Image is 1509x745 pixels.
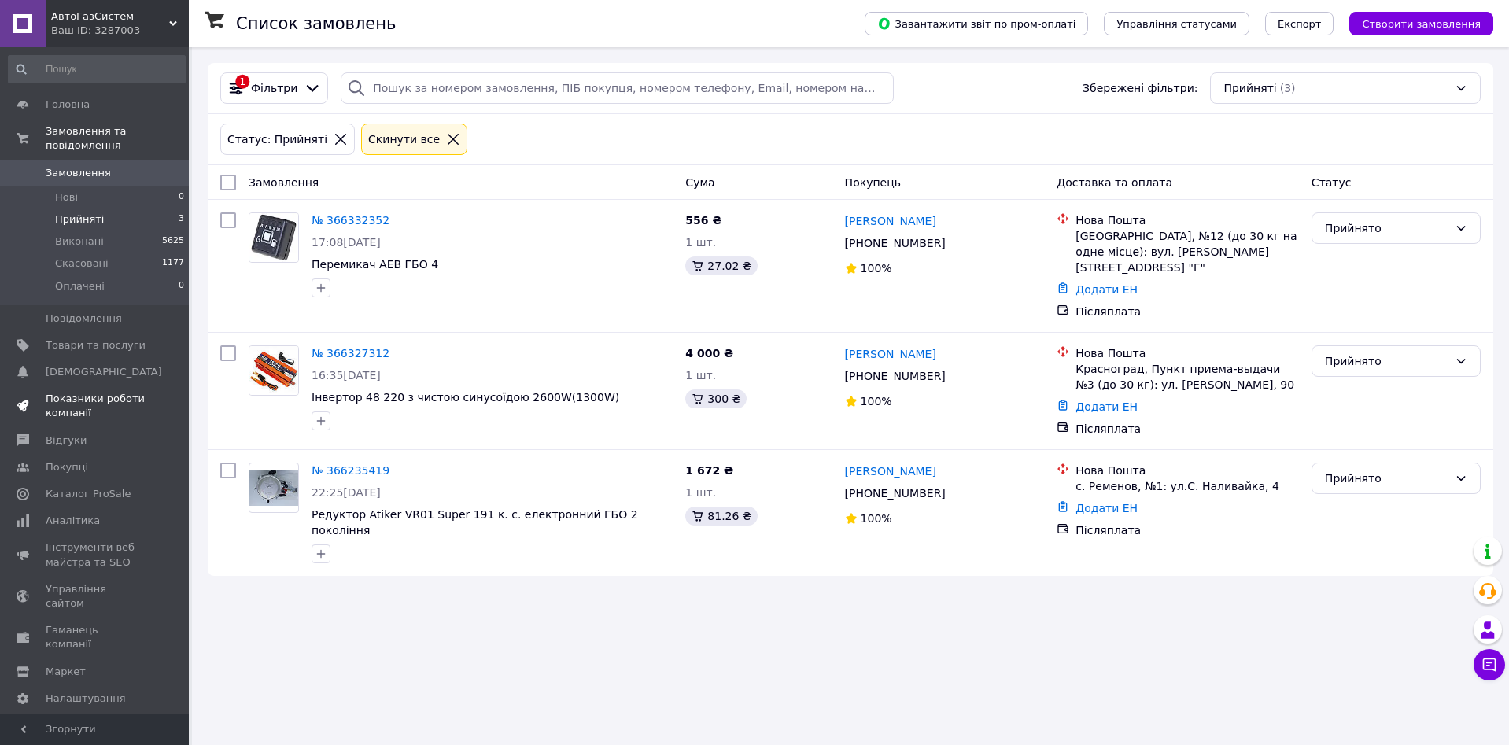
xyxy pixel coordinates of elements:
[46,433,87,448] span: Відгуки
[249,213,298,262] img: Фото товару
[46,166,111,180] span: Замовлення
[55,234,104,249] span: Виконані
[249,346,298,395] img: Фото товару
[1325,219,1448,237] div: Прийнято
[51,24,189,38] div: Ваш ID: 3287003
[1075,522,1299,538] div: Післяплата
[55,256,109,271] span: Скасовані
[46,665,86,679] span: Маркет
[46,392,146,420] span: Показники роботи компанії
[1075,304,1299,319] div: Післяплата
[1075,463,1299,478] div: Нова Пошта
[46,582,146,610] span: Управління сайтом
[1349,12,1493,35] button: Створити замовлення
[46,312,122,326] span: Повідомлення
[1075,400,1138,413] a: Додати ЕН
[685,464,733,477] span: 1 672 ₴
[685,369,716,382] span: 1 шт.
[55,190,78,205] span: Нові
[312,369,381,382] span: 16:35[DATE]
[685,236,716,249] span: 1 шт.
[55,279,105,293] span: Оплачені
[1104,12,1249,35] button: Управління статусами
[861,262,892,275] span: 100%
[1075,502,1138,514] a: Додати ЕН
[236,14,396,33] h1: Список замовлень
[845,346,936,362] a: [PERSON_NAME]
[1312,176,1352,189] span: Статус
[251,80,297,96] span: Фільтри
[46,514,100,528] span: Аналітика
[46,365,162,379] span: [DEMOGRAPHIC_DATA]
[312,486,381,499] span: 22:25[DATE]
[162,234,184,249] span: 5625
[845,213,936,229] a: [PERSON_NAME]
[46,124,189,153] span: Замовлення та повідомлення
[51,9,169,24] span: АвтоГазСистем
[312,214,389,227] a: № 366332352
[1116,18,1237,30] span: Управління статусами
[249,463,299,513] a: Фото товару
[1075,283,1138,296] a: Додати ЕН
[1474,649,1505,680] button: Чат з покупцем
[312,508,638,537] a: Редуктор Atiker VR01 Super 191 к. с. електронний ГБО 2 покоління
[861,512,892,525] span: 100%
[312,464,389,477] a: № 366235419
[46,98,90,112] span: Головна
[865,12,1088,35] button: Завантажити звіт по пром-оплаті
[365,131,443,148] div: Cкинути все
[685,256,757,275] div: 27.02 ₴
[1083,80,1197,96] span: Збережені фільтри:
[1075,345,1299,361] div: Нова Пошта
[312,236,381,249] span: 17:08[DATE]
[179,212,184,227] span: 3
[1075,421,1299,437] div: Післяплата
[312,258,438,271] a: Перемикач AEB ГБО 4
[685,214,721,227] span: 556 ₴
[224,131,330,148] div: Статус: Прийняті
[179,279,184,293] span: 0
[1075,212,1299,228] div: Нова Пошта
[845,463,936,479] a: [PERSON_NAME]
[249,345,299,396] a: Фото товару
[1223,80,1276,96] span: Прийняті
[1075,361,1299,393] div: Красноград, Пункт приема-выдачи №3 (до 30 кг): ул. [PERSON_NAME], 90
[1075,228,1299,275] div: [GEOGRAPHIC_DATA], №12 (до 30 кг на одне місце): вул. [PERSON_NAME][STREET_ADDRESS] "Г"
[1362,18,1481,30] span: Створити замовлення
[1057,176,1172,189] span: Доставка та оплата
[1278,18,1322,30] span: Експорт
[877,17,1075,31] span: Завантажити звіт по пром-оплаті
[46,540,146,569] span: Інструменти веб-майстра та SEO
[312,391,619,404] a: Інвертор 48 220 з чистою синусоїдою 2600W(1300W)
[685,507,757,526] div: 81.26 ₴
[162,256,184,271] span: 1177
[685,176,714,189] span: Cума
[1325,352,1448,370] div: Прийнято
[249,212,299,263] a: Фото товару
[1265,12,1334,35] button: Експорт
[46,338,146,352] span: Товари та послуги
[1075,478,1299,494] div: с. Ременов, №1: ул.С. Наливайка, 4
[685,389,747,408] div: 300 ₴
[46,692,126,706] span: Налаштування
[685,347,733,360] span: 4 000 ₴
[1325,470,1448,487] div: Прийнято
[341,72,894,104] input: Пошук за номером замовлення, ПІБ покупця, номером телефону, Email, номером накладної
[1334,17,1493,29] a: Створити замовлення
[249,470,298,507] img: Фото товару
[46,460,88,474] span: Покупці
[312,347,389,360] a: № 366327312
[685,486,716,499] span: 1 шт.
[842,365,949,387] div: [PHONE_NUMBER]
[1280,82,1296,94] span: (3)
[55,212,104,227] span: Прийняті
[842,232,949,254] div: [PHONE_NUMBER]
[842,482,949,504] div: [PHONE_NUMBER]
[861,395,892,408] span: 100%
[845,176,901,189] span: Покупець
[249,176,319,189] span: Замовлення
[46,487,131,501] span: Каталог ProSale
